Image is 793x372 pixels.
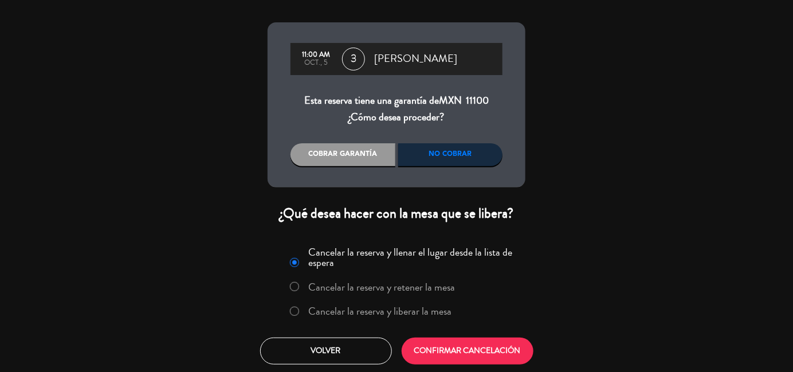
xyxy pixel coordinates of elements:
div: Cobrar garantía [290,143,395,166]
div: No cobrar [398,143,503,166]
span: 3 [342,48,365,71]
div: oct., 5 [296,59,336,67]
span: MXN [439,93,462,108]
span: [PERSON_NAME] [374,50,457,68]
button: Volver [260,338,392,365]
button: CONFIRMAR CANCELACIÓN [402,338,533,365]
label: Cancelar la reserva y liberar la mesa [309,306,452,316]
div: 11:00 AM [296,51,336,59]
label: Cancelar la reserva y llenar el lugar desde la lista de espera [309,247,519,268]
span: 11100 [466,93,489,108]
div: ¿Qué desea hacer con la mesa que se libera? [268,205,525,222]
label: Cancelar la reserva y retener la mesa [309,282,456,292]
div: Esta reserva tiene una garantía de ¿Cómo desea proceder? [290,92,503,126]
